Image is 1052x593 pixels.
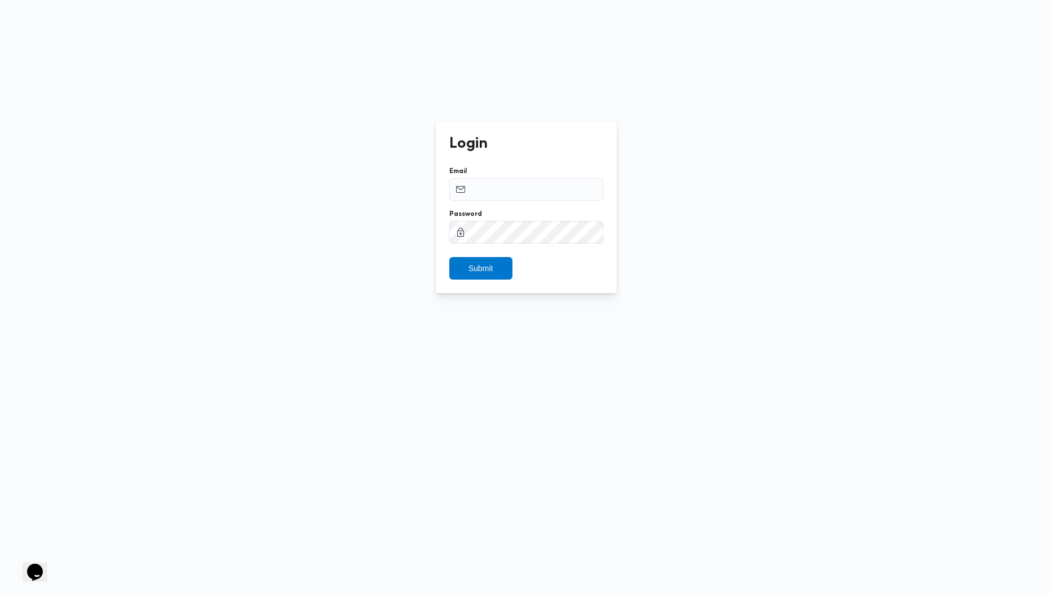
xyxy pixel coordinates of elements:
h2: Login [449,135,488,153]
label: Email [449,167,467,176]
button: Submit [449,257,512,280]
span: Submit [468,262,493,275]
label: Password [449,210,482,219]
iframe: chat widget [11,548,47,582]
